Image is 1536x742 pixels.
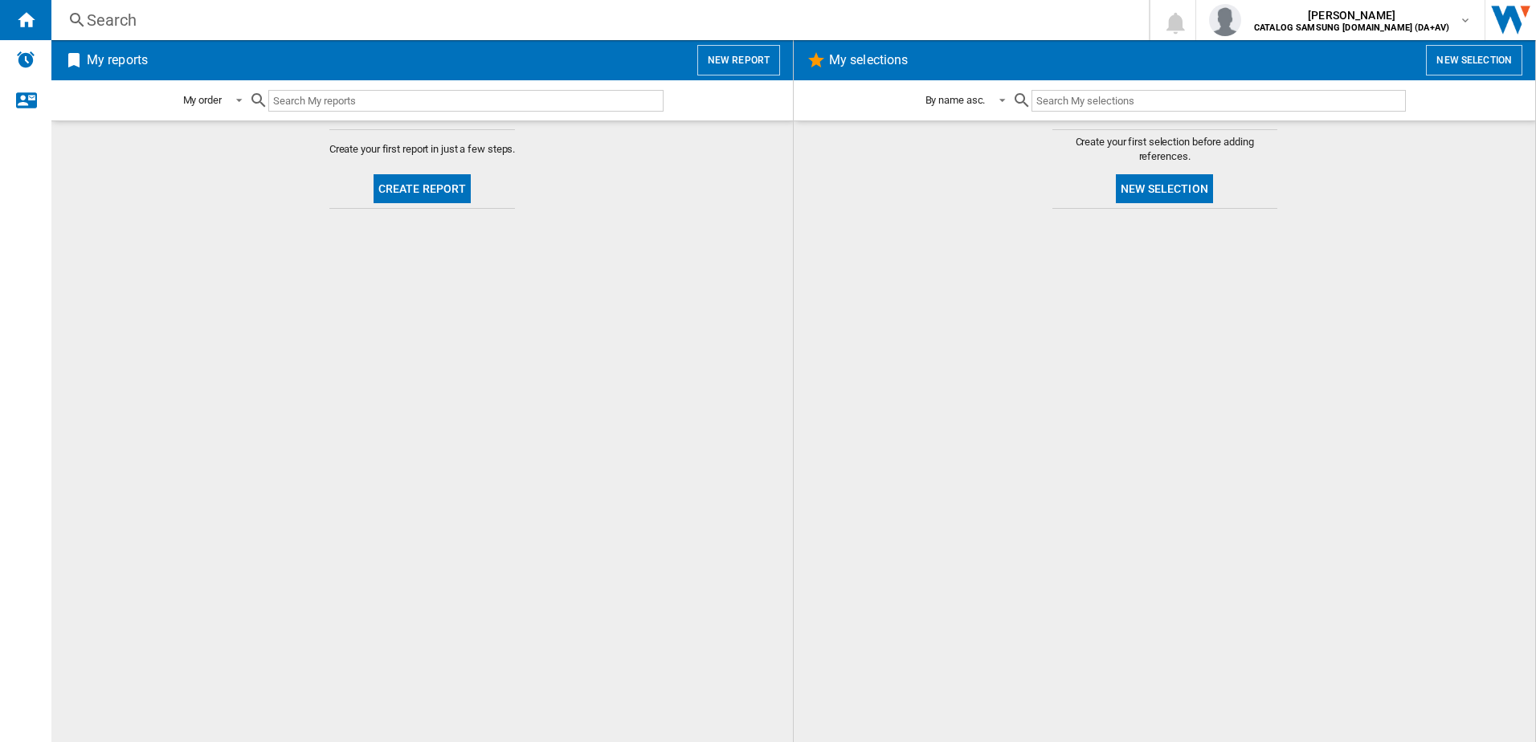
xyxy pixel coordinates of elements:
button: New selection [1116,174,1213,203]
b: CATALOG SAMSUNG [DOMAIN_NAME] (DA+AV) [1254,22,1449,33]
span: [PERSON_NAME] [1254,7,1449,23]
h2: My reports [84,45,151,75]
button: Create report [374,174,472,203]
img: alerts-logo.svg [16,50,35,69]
div: My order [183,94,222,106]
div: Search [87,9,1107,31]
button: New report [697,45,780,75]
h2: My selections [826,45,911,75]
img: profile.jpg [1209,4,1241,36]
button: New selection [1426,45,1522,75]
span: Create your first selection before adding references. [1052,135,1277,164]
input: Search My selections [1031,90,1405,112]
div: By name asc. [925,94,986,106]
input: Search My reports [268,90,664,112]
span: Create your first report in just a few steps. [329,142,516,157]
